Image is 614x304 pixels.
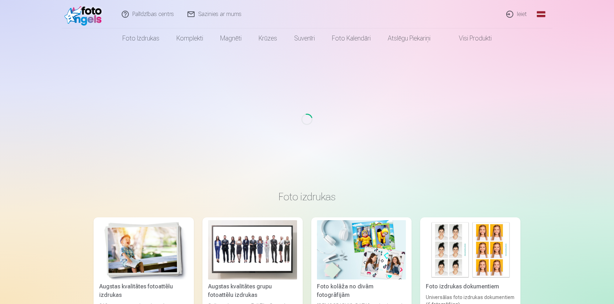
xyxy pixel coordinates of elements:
[114,28,168,48] a: Foto izdrukas
[323,28,379,48] a: Foto kalendāri
[317,220,406,279] img: Foto kolāža no divām fotogrāfijām
[426,220,515,279] img: Foto izdrukas dokumentiem
[99,220,188,279] img: Augstas kvalitātes fotoattēlu izdrukas
[286,28,323,48] a: Suvenīri
[314,282,409,299] div: Foto kolāža no divām fotogrāfijām
[423,282,518,291] div: Foto izdrukas dokumentiem
[99,190,515,203] h3: Foto izdrukas
[64,3,105,26] img: /fa1
[168,28,212,48] a: Komplekti
[208,220,297,279] img: Augstas kvalitātes grupu fotoattēlu izdrukas
[96,282,191,299] div: Augstas kvalitātes fotoattēlu izdrukas
[250,28,286,48] a: Krūzes
[379,28,439,48] a: Atslēgu piekariņi
[212,28,250,48] a: Magnēti
[205,282,300,299] div: Augstas kvalitātes grupu fotoattēlu izdrukas
[439,28,500,48] a: Visi produkti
